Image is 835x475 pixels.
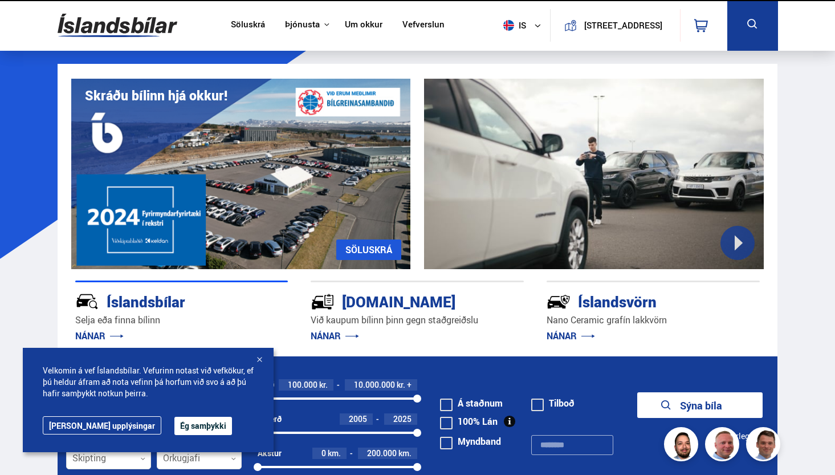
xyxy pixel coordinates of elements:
a: NÁNAR [75,330,124,342]
p: Við kaupum bílinn þinn gegn staðgreiðslu [311,314,524,327]
span: Velkomin á vef Íslandsbílar. Vefurinn notast við vefkökur, ef þú heldur áfram að nota vefinn þá h... [43,365,254,399]
button: Sýna bíla [637,392,763,418]
button: Þjónusta [285,19,320,30]
button: is [499,9,550,42]
img: siFngHWaQ9KaOqBr.png [707,429,741,463]
span: 200.000 [367,448,397,458]
img: nhp88E3Fdnt1Opn2.png [666,429,700,463]
img: tr5P-W3DuiFaO7aO.svg [311,290,335,314]
img: JRvxyua_JYH6wB4c.svg [75,290,99,314]
a: NÁNAR [311,330,359,342]
span: is [499,20,527,31]
button: Ég samþykki [174,417,232,435]
div: Akstur [258,449,282,458]
span: kr. [397,380,405,389]
span: 2005 [349,413,367,424]
p: Selja eða finna bílinn [75,314,288,327]
span: + [407,380,412,389]
span: kr. [319,380,328,389]
div: Íslandsbílar [75,291,248,311]
span: 10.000.000 [354,379,395,390]
span: 0 [321,448,326,458]
img: FbJEzSuNWCJXmdc-.webp [748,429,782,463]
label: Myndband [440,437,501,446]
a: NÁNAR [547,330,595,342]
button: Ítarleg leit [716,423,763,449]
label: Á staðnum [440,399,503,408]
label: Tilboð [531,399,575,408]
span: km. [328,449,341,458]
div: [DOMAIN_NAME] [311,291,483,311]
img: -Svtn6bYgwAsiwNX.svg [547,290,571,314]
label: 100% Lán [440,417,498,426]
a: [STREET_ADDRESS] [557,9,673,42]
img: eKx6w-_Home_640_.png [71,79,411,269]
p: Nano Ceramic grafín lakkvörn [547,314,760,327]
div: Íslandsvörn [547,291,719,311]
button: [STREET_ADDRESS] [581,21,665,30]
span: 100.000 [288,379,317,390]
a: SÖLUSKRÁ [336,239,401,260]
a: Um okkur [345,19,382,31]
img: G0Ugv5HjCgRt.svg [58,7,177,44]
span: km. [398,449,412,458]
a: Söluskrá [231,19,265,31]
img: svg+xml;base64,PHN2ZyB4bWxucz0iaHR0cDovL3d3dy53My5vcmcvMjAwMC9zdmciIHdpZHRoPSI1MTIiIGhlaWdodD0iNT... [503,20,514,31]
span: 2025 [393,413,412,424]
a: Vefverslun [402,19,445,31]
h1: Skráðu bílinn hjá okkur! [85,88,227,103]
a: [PERSON_NAME] upplýsingar [43,416,161,435]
